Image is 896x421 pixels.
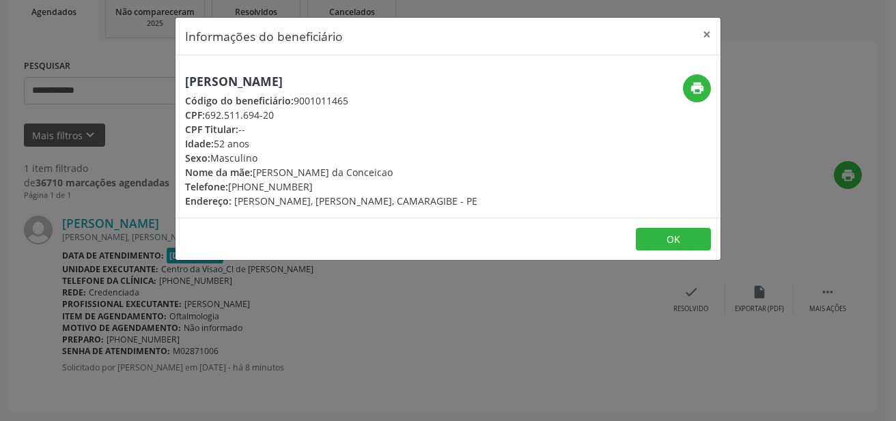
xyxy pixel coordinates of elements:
div: -- [185,122,477,136]
div: 9001011465 [185,93,477,108]
span: CPF Titular: [185,123,238,136]
div: 692.511.694-20 [185,108,477,122]
div: 52 anos [185,136,477,151]
div: [PERSON_NAME] da Conceicao [185,165,477,179]
div: Masculino [185,151,477,165]
button: Close [693,18,720,51]
button: OK [636,228,711,251]
div: [PHONE_NUMBER] [185,179,477,194]
i: print [690,81,705,96]
span: Nome da mãe: [185,166,253,179]
button: print [683,74,711,102]
span: CPF: [185,108,205,121]
span: [PERSON_NAME], [PERSON_NAME], CAMARAGIBE - PE [234,194,477,207]
span: Sexo: [185,151,210,164]
span: Endereço: [185,194,232,207]
span: Idade: [185,137,214,150]
span: Telefone: [185,180,228,193]
span: Código do beneficiário: [185,94,294,107]
h5: Informações do beneficiário [185,27,343,45]
h5: [PERSON_NAME] [185,74,477,89]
